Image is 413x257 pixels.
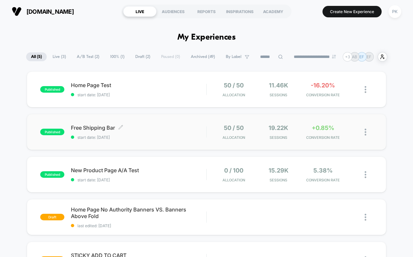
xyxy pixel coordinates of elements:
[71,167,206,174] span: New Product Page A/A Test
[72,52,104,61] span: A/B Test ( 2 )
[302,93,343,97] span: CONVERSION RATE
[71,124,206,131] span: Free Shipping Bar
[123,6,157,17] div: LIVE
[258,93,299,97] span: Sessions
[224,124,244,131] span: 50 / 50
[332,55,336,59] img: end
[223,178,245,182] span: Allocation
[157,6,190,17] div: AUDIENCES
[365,86,366,93] img: close
[269,82,288,89] span: 11.46k
[226,54,241,59] span: By Label
[186,52,220,61] span: Archived ( 49 )
[223,135,245,140] span: Allocation
[26,8,74,15] span: [DOMAIN_NAME]
[388,5,401,18] div: PK
[258,178,299,182] span: Sessions
[71,223,206,228] span: last edited: [DATE]
[12,7,22,16] img: Visually logo
[352,54,357,59] p: AB
[367,54,371,59] p: EF
[40,171,64,178] span: published
[256,6,290,17] div: ACADEMY
[322,6,382,17] button: Create New Experience
[40,214,64,220] span: draft
[224,82,244,89] span: 50 / 50
[40,129,64,135] span: published
[312,124,334,131] span: +0.85%
[365,129,366,136] img: close
[359,54,364,59] p: EF
[224,167,243,174] span: 0 / 100
[190,6,223,17] div: REPORTS
[48,52,71,61] span: Live ( 3 )
[10,6,76,17] button: [DOMAIN_NAME]
[269,167,289,174] span: 15.29k
[223,93,245,97] span: Allocation
[302,178,343,182] span: CONVERSION RATE
[258,135,299,140] span: Sessions
[105,52,129,61] span: 100% ( 1 )
[71,92,206,97] span: start date: [DATE]
[71,82,206,88] span: Home Page Test
[223,6,256,17] div: INSPIRATIONS
[71,206,206,219] span: Home Page No Authority Banners VS. Banners Above Fold
[387,5,403,18] button: PK
[365,214,366,221] img: close
[71,135,206,140] span: start date: [DATE]
[177,33,236,42] h1: My Experiences
[71,177,206,182] span: start date: [DATE]
[269,124,288,131] span: 19.22k
[302,135,343,140] span: CONVERSION RATE
[313,167,333,174] span: 5.38%
[365,171,366,178] img: close
[343,52,352,62] div: + 3
[26,52,47,61] span: All ( 5 )
[40,86,64,93] span: published
[130,52,155,61] span: Draft ( 2 )
[311,82,335,89] span: -16.20%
